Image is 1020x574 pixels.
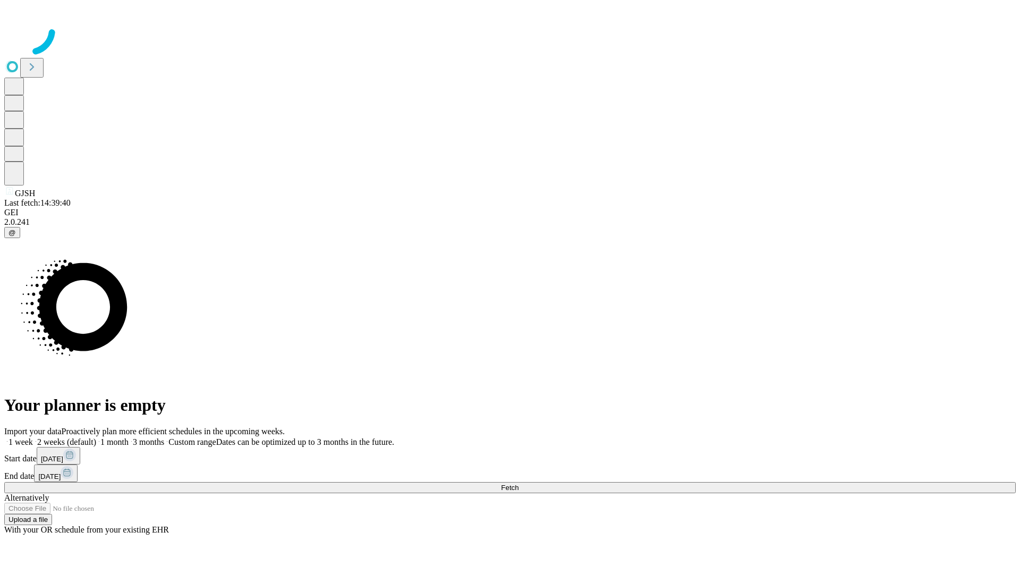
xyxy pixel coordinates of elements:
[4,493,49,502] span: Alternatively
[4,482,1016,493] button: Fetch
[4,427,62,436] span: Import your data
[38,472,61,480] span: [DATE]
[34,465,78,482] button: [DATE]
[4,227,20,238] button: @
[168,437,216,446] span: Custom range
[216,437,394,446] span: Dates can be optimized up to 3 months in the future.
[41,455,63,463] span: [DATE]
[4,465,1016,482] div: End date
[15,189,35,198] span: GJSH
[4,525,169,534] span: With your OR schedule from your existing EHR
[4,395,1016,415] h1: Your planner is empty
[4,514,52,525] button: Upload a file
[100,437,129,446] span: 1 month
[37,447,80,465] button: [DATE]
[133,437,164,446] span: 3 months
[4,198,71,207] span: Last fetch: 14:39:40
[4,217,1016,227] div: 2.0.241
[62,427,285,436] span: Proactively plan more efficient schedules in the upcoming weeks.
[501,484,518,492] span: Fetch
[4,447,1016,465] div: Start date
[4,208,1016,217] div: GEI
[37,437,96,446] span: 2 weeks (default)
[8,437,33,446] span: 1 week
[8,229,16,237] span: @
